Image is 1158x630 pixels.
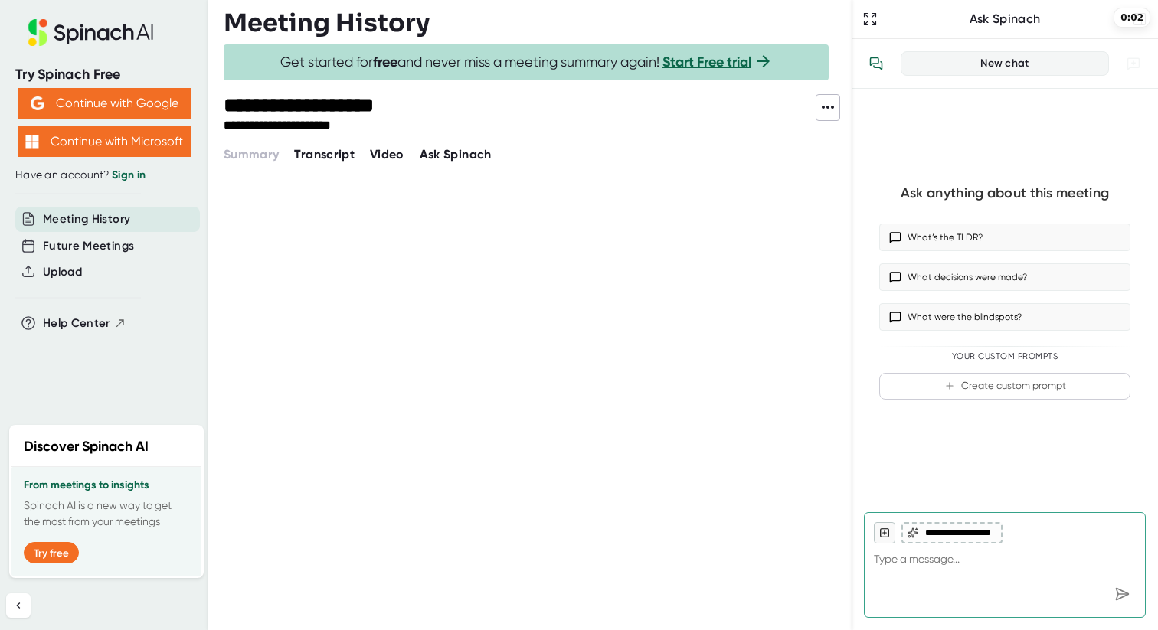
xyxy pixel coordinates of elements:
[911,57,1099,70] div: New chat
[373,54,397,70] b: free
[881,11,1129,27] div: Ask Spinach
[224,147,279,162] span: Summary
[43,263,82,281] button: Upload
[901,184,1109,202] div: Ask anything about this meeting
[420,145,492,164] button: Ask Spinach
[15,66,193,83] div: Try Spinach Free
[662,54,751,70] a: Start Free trial
[24,436,149,457] h2: Discover Spinach AI
[1129,8,1150,30] button: Close conversation sidebar
[24,479,189,491] h3: From meetings to insights
[859,8,881,30] button: Expand to Ask Spinach page
[294,145,355,164] button: Transcript
[24,498,189,530] p: Spinach AI is a new way to get the most from your meetings
[420,147,492,162] span: Ask Spinach
[6,593,31,618] button: Collapse sidebar
[879,303,1130,331] button: What were the blindspots?
[18,126,191,157] button: Continue with Microsoft
[1108,580,1136,608] div: Send message
[43,315,110,332] span: Help Center
[370,147,404,162] span: Video
[24,542,79,563] button: Try free
[224,8,430,38] h3: Meeting History
[879,224,1130,251] button: What’s the TLDR?
[879,263,1130,291] button: What decisions were made?
[294,147,355,162] span: Transcript
[43,237,134,255] button: Future Meetings
[31,96,44,110] img: Aehbyd4JwY73AAAAAElFTkSuQmCC
[112,168,146,181] a: Sign in
[15,168,193,182] div: Have an account?
[370,145,404,164] button: Video
[224,145,279,164] button: Summary
[18,88,191,119] button: Continue with Google
[879,373,1130,400] button: Create custom prompt
[43,315,126,332] button: Help Center
[43,211,130,228] button: Meeting History
[861,48,891,79] button: View conversation history
[280,54,773,71] span: Get started for and never miss a meeting summary again!
[879,351,1130,362] div: Your Custom Prompts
